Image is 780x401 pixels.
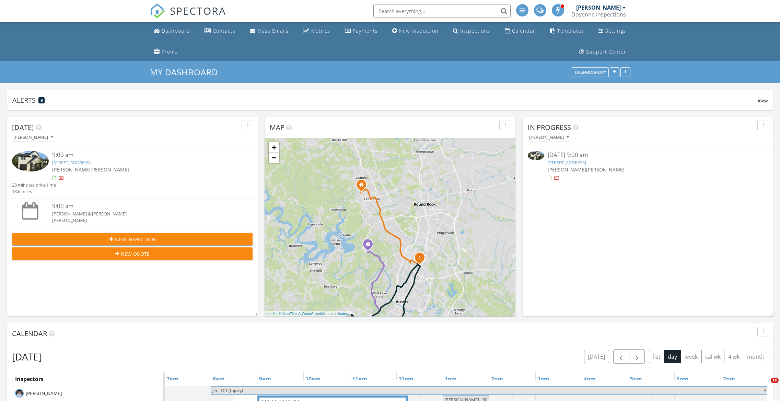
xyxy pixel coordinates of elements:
div: 28 minutes drive time [12,182,56,188]
a: 2pm [489,374,505,385]
a: 10am [304,374,322,385]
span: [PERSON_NAME] [548,166,586,173]
h2: [DATE] [12,350,42,364]
div: Payments [353,27,378,34]
img: 9363341%2Fcover_photos%2FBwbDMKa5ebJTFADyYpdw%2Fsmall.jpg [528,151,544,160]
a: 1pm [443,374,458,385]
button: New Quote [12,247,253,260]
span: [PERSON_NAME] [24,390,63,397]
div: [PERSON_NAME] [576,4,621,11]
div: Support Center [586,48,626,55]
a: [STREET_ADDRESS] [52,159,91,166]
input: Search everything... [373,4,511,18]
a: New Inspection [389,25,441,37]
div: [DATE] 9:00 am [548,151,748,159]
div: [PERSON_NAME] [52,217,233,224]
div: Settings [605,27,626,34]
iframe: Intercom live chat [757,378,773,394]
div: Alerts [12,96,758,105]
button: month [743,350,768,363]
i: 1 [418,256,421,260]
img: 9363341%2Fcover_photos%2FBwbDMKa5ebJTFADyYpdw%2Fsmall.jpg [12,151,49,171]
span: View [758,98,768,104]
a: Settings [596,25,629,37]
a: 7am [165,374,180,385]
div: Profile [162,48,178,55]
span: New Inspection [115,236,155,243]
div: 2726 Granite Creek Drive, Leander TX 78641 [361,185,365,189]
button: list [649,350,664,363]
span: 9 [40,98,43,103]
div: Templates [557,27,584,34]
button: [PERSON_NAME] [528,133,570,142]
a: 11am [350,374,369,385]
img: The Best Home Inspection Software - Spectora [150,3,165,19]
div: 9:00 am [52,151,233,159]
span: Calendar [12,329,47,338]
div: Doyenne Inspections [571,11,626,18]
button: day [664,350,681,363]
a: Dashboard [151,25,193,37]
a: SPECTORA [150,9,226,24]
div: Metrics [311,27,330,34]
div: [PERSON_NAME] [13,135,53,140]
img: headshotfinal.jpeg [15,389,24,398]
a: Zoom in [269,142,279,153]
a: 12pm [397,374,415,385]
span: In Progress [528,123,571,132]
a: Company Profile [151,46,181,58]
a: Leaflet [266,312,278,316]
div: Inspections [460,27,490,34]
div: 10301 Ranch Road 2222 Apt 1124, Austin TX 78730 [368,244,372,248]
div: Dashboards [575,70,606,75]
span: [PERSON_NAME] [91,166,129,173]
div: 18.6 miles [12,188,56,195]
a: 5pm [628,374,644,385]
a: Contacts [202,25,238,37]
button: Previous day [613,349,629,364]
button: [DATE] [584,350,609,363]
button: New Inspection [12,233,253,245]
span: [DATE] [12,123,34,132]
span: Inspectors [15,375,44,383]
div: Contacts [213,27,235,34]
button: Next day [629,349,645,364]
a: Mass Emails [247,25,291,37]
button: Dashboards [572,68,609,77]
a: Inspections [450,25,493,37]
div: [PERSON_NAME] [529,135,569,140]
a: 7pm [721,374,737,385]
span: New Quote [121,250,150,257]
span: SPECTORA [170,3,226,18]
div: 9:00 am [52,202,233,211]
a: Zoom out [269,153,279,163]
a: Metrics [300,25,333,37]
span: [PERSON_NAME] [52,166,91,173]
span: 10 [771,378,779,383]
div: | [265,311,351,317]
a: Calendar [502,25,538,37]
a: Templates [547,25,587,37]
a: 4pm [582,374,597,385]
div: Mass Emails [257,27,289,34]
a: [DATE] 9:00 am [STREET_ADDRESS] [PERSON_NAME][PERSON_NAME] [528,151,768,181]
button: cal wk [701,350,725,363]
a: © OpenStreetMap contributors [298,312,349,316]
button: 4 wk [724,350,743,363]
a: © MapTiler [279,312,297,316]
a: Payments [342,25,381,37]
a: My Dashboard [150,66,224,78]
a: 9:00 am [STREET_ADDRESS] [PERSON_NAME][PERSON_NAME] 28 minutes drive time 18.6 miles [12,151,253,195]
button: [PERSON_NAME] [12,133,55,142]
div: New Inspection [399,27,439,34]
a: 6pm [675,374,690,385]
button: week [681,350,702,363]
a: Support Center [577,46,629,58]
div: Dashboard [162,27,190,34]
span: Jen -Off (Injury) [212,387,243,393]
div: [PERSON_NAME] & [PERSON_NAME] [52,211,233,217]
a: 3pm [536,374,551,385]
span: [PERSON_NAME] [586,166,625,173]
a: [STREET_ADDRESS] [548,159,586,166]
a: 9am [257,374,273,385]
